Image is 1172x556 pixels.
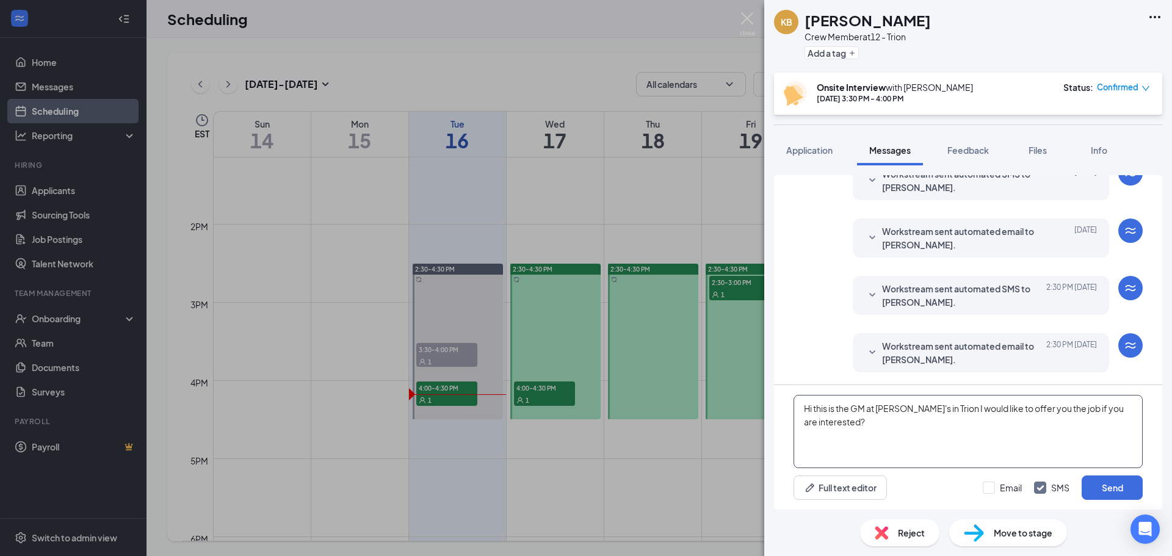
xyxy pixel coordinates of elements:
b: Onsite Interview [817,82,886,93]
svg: WorkstreamLogo [1123,281,1138,295]
span: [DATE] 2:30 PM [1046,282,1097,309]
svg: Plus [848,49,856,57]
span: Workstream sent automated SMS to [PERSON_NAME]. [882,167,1042,194]
div: Open Intercom Messenger [1130,514,1160,544]
span: Workstream sent automated email to [PERSON_NAME]. [882,339,1042,366]
span: [DATE] 2:30 PM [1046,339,1097,366]
span: Feedback [947,145,989,156]
span: Workstream sent automated SMS to [PERSON_NAME]. [882,282,1042,309]
button: Full text editorPen [794,475,887,500]
svg: SmallChevronDown [865,345,880,360]
button: Send [1082,475,1143,500]
svg: WorkstreamLogo [1123,223,1138,238]
svg: SmallChevronDown [865,231,880,245]
span: Messages [869,145,911,156]
svg: Pen [804,482,816,494]
svg: SmallChevronDown [865,288,880,303]
svg: WorkstreamLogo [1123,338,1138,353]
div: [DATE] 3:30 PM - 4:00 PM [817,93,973,104]
div: Status : [1063,81,1093,93]
span: Reject [898,526,925,540]
div: with [PERSON_NAME] [817,81,973,93]
h1: [PERSON_NAME] [805,10,931,31]
button: PlusAdd a tag [805,46,859,59]
div: Crew Member at 12 - Trion [805,31,931,43]
span: Info [1091,145,1107,156]
span: Workstream sent automated email to [PERSON_NAME]. [882,225,1042,251]
span: Confirmed [1097,81,1138,93]
span: Move to stage [994,526,1052,540]
div: KB [781,16,792,28]
span: [DATE] [1074,167,1097,194]
svg: Ellipses [1148,10,1162,24]
span: down [1141,84,1150,93]
span: Application [786,145,833,156]
span: [DATE] [1074,225,1097,251]
textarea: Hi this is the GM at [PERSON_NAME]'s in Trion I would like to offer you the job if you are intere... [794,395,1143,468]
svg: SmallChevronDown [865,173,880,188]
span: Files [1029,145,1047,156]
